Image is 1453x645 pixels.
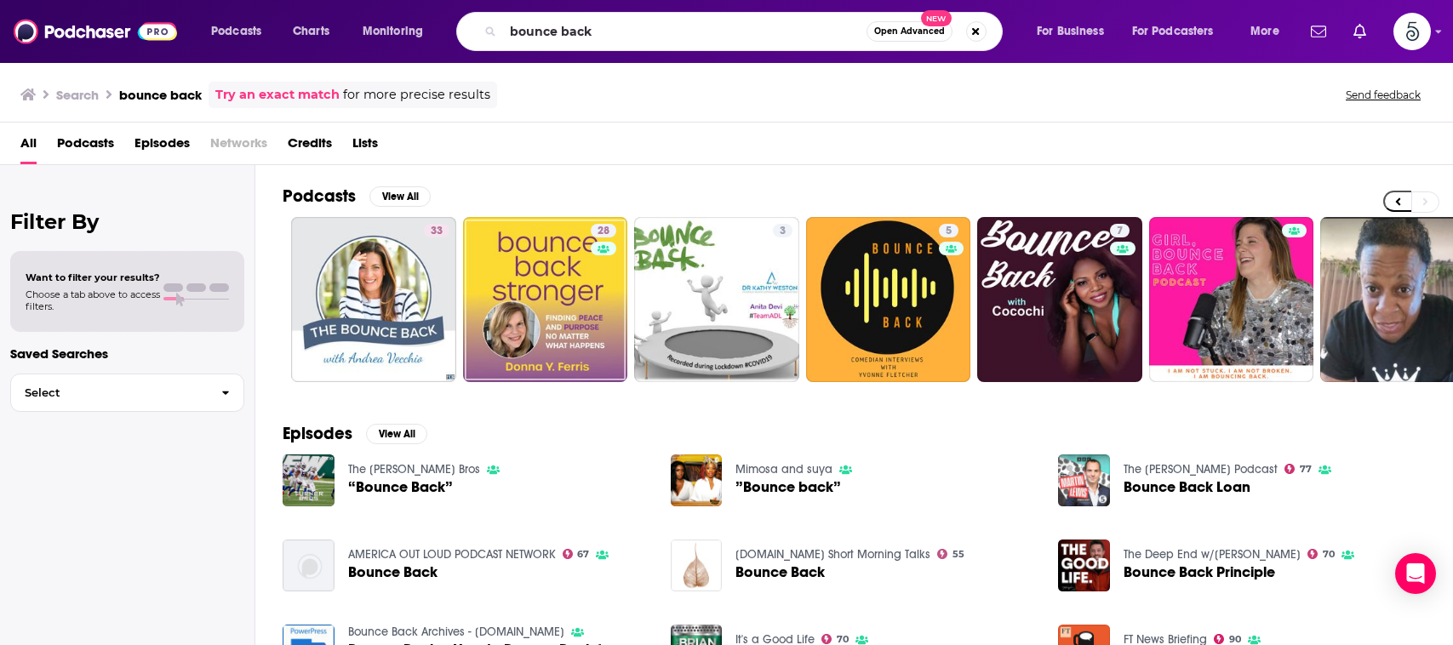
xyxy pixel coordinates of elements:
[939,224,958,237] a: 5
[1117,223,1123,240] span: 7
[773,224,792,237] a: 3
[1058,539,1110,591] img: Bounce Back Principle
[977,217,1142,382] a: 7
[26,271,160,283] span: Want to filter your results?
[1058,454,1110,506] img: Bounce Back Loan
[563,549,590,559] a: 67
[348,547,556,562] a: AMERICA OUT LOUD PODCAST NETWORK
[780,223,786,240] span: 3
[1341,88,1426,102] button: Send feedback
[1124,565,1275,579] a: Bounce Back Principle
[283,186,431,207] a: PodcastsView All
[215,85,340,105] a: Try an exact match
[431,223,443,240] span: 33
[10,345,244,362] p: Saved Searches
[134,129,190,164] a: Episodes
[283,423,427,444] a: EpisodesView All
[1124,480,1250,494] a: Bounce Back Loan
[283,454,335,506] img: “Bounce Back”
[56,87,99,103] h3: Search
[634,217,799,382] a: 3
[1229,636,1241,643] span: 90
[598,223,609,240] span: 28
[26,288,160,312] span: Choose a tab above to access filters.
[348,565,438,579] a: Bounce Back
[1395,553,1436,594] div: Open Intercom Messenger
[288,129,332,164] a: Credits
[735,480,841,494] a: ”Bounce back”
[10,209,244,234] h2: Filter By
[591,224,616,237] a: 28
[837,636,849,643] span: 70
[1124,462,1278,477] a: The Martin Lewis Podcast
[1323,551,1335,558] span: 70
[1393,13,1431,50] img: User Profile
[119,87,202,103] h3: bounce back
[1304,17,1333,46] a: Show notifications dropdown
[735,462,832,477] a: Mimosa and suya
[867,21,952,42] button: Open AdvancedNew
[211,20,261,43] span: Podcasts
[821,634,849,644] a: 70
[1347,17,1373,46] a: Show notifications dropdown
[1284,464,1312,474] a: 77
[1132,20,1214,43] span: For Podcasters
[10,374,244,412] button: Select
[1121,18,1238,45] button: open menu
[1110,224,1130,237] a: 7
[348,462,480,477] a: The Turner Bros
[937,549,964,559] a: 55
[199,18,283,45] button: open menu
[283,186,356,207] h2: Podcasts
[363,20,423,43] span: Monitoring
[348,625,564,639] a: Bounce Back Archives - WebTalkRadio.net
[503,18,867,45] input: Search podcasts, credits, & more...
[1124,547,1301,562] a: The Deep End w/Taylor Welch
[1025,18,1125,45] button: open menu
[671,539,723,591] a: Bounce Back
[1300,465,1312,473] span: 77
[577,551,589,558] span: 67
[806,217,971,382] a: 5
[210,129,267,164] span: Networks
[1214,634,1241,644] a: 90
[1307,549,1335,559] a: 70
[472,12,1019,51] div: Search podcasts, credits, & more...
[463,217,628,382] a: 28
[1250,20,1279,43] span: More
[57,129,114,164] span: Podcasts
[283,423,352,444] h2: Episodes
[343,85,490,105] span: for more precise results
[1393,13,1431,50] button: Show profile menu
[14,15,177,48] img: Podchaser - Follow, Share and Rate Podcasts
[282,18,340,45] a: Charts
[671,454,723,506] img: ”Bounce back”
[952,551,964,558] span: 55
[20,129,37,164] a: All
[735,547,930,562] a: Dhammatalks.org Short Morning Talks
[283,539,335,591] img: Bounce Back
[424,224,449,237] a: 33
[352,129,378,164] a: Lists
[348,480,453,494] a: “Bounce Back”
[735,565,825,579] a: Bounce Back
[1238,18,1301,45] button: open menu
[291,217,456,382] a: 33
[874,27,945,36] span: Open Advanced
[946,223,952,240] span: 5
